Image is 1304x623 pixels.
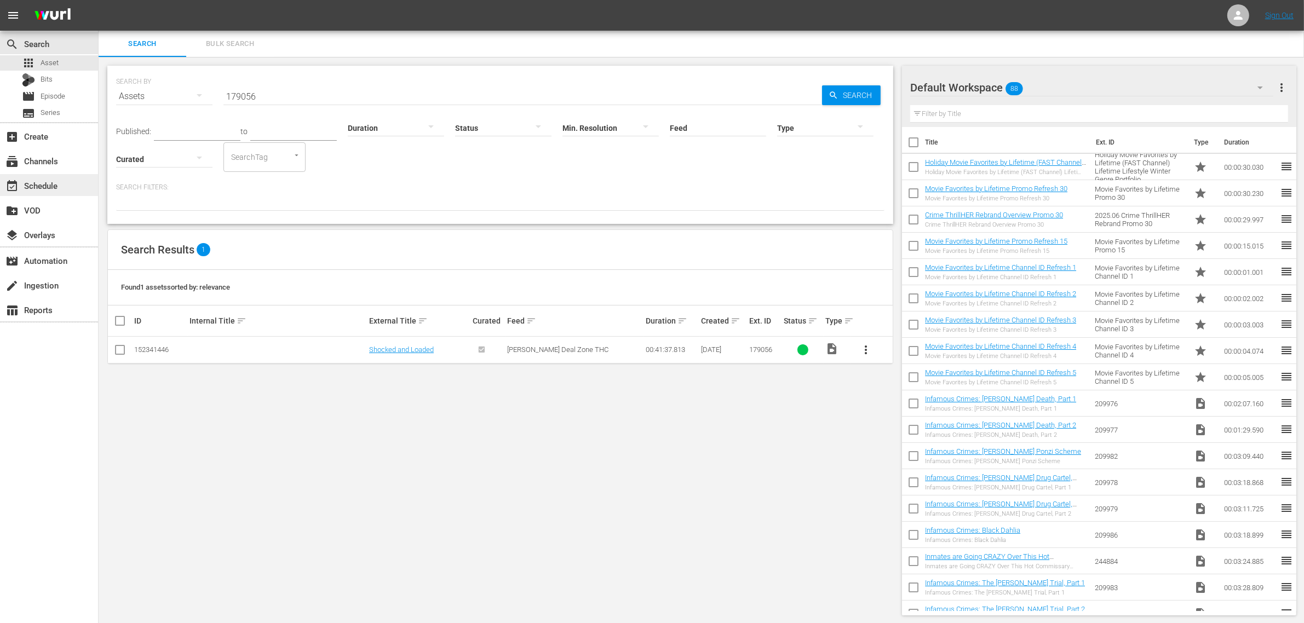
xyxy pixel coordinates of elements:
[925,500,1077,516] a: Infamous Crimes: [PERSON_NAME] Drug Cartel, Part 2
[646,345,698,354] div: 00:41:37.813
[1280,186,1293,199] span: reorder
[1090,285,1190,311] td: Movie Favorites by Lifetime Channel ID 2
[1194,213,1207,226] span: Promo
[5,204,19,217] span: VOD
[1194,160,1207,174] span: Promo
[1090,522,1190,548] td: 209986
[925,537,1020,544] div: Infamous Crimes: Black Dahlia
[1280,475,1293,488] span: reorder
[1194,476,1207,489] span: Video
[5,130,19,143] span: Create
[925,421,1076,429] a: Infamous Crimes: [PERSON_NAME] Death, Part 2
[5,155,19,168] span: Channels
[925,474,1077,490] a: Infamous Crimes: [PERSON_NAME] Drug Cartel, Part 1
[925,405,1076,412] div: Infamous Crimes: [PERSON_NAME] Death, Part 1
[1265,11,1294,20] a: Sign Out
[925,431,1076,439] div: Infamous Crimes: [PERSON_NAME] Death, Part 2
[925,221,1063,228] div: Crime ThrillHER Rebrand Overview Promo 30
[925,447,1081,455] a: Infamous Crimes: [PERSON_NAME] Ponzi Scheme
[1220,443,1280,469] td: 00:03:09.440
[1090,390,1190,417] td: 209976
[7,9,20,22] span: menu
[925,526,1020,534] a: Infamous Crimes: Black Dahlia
[853,337,879,363] button: more_vert
[5,38,19,51] span: Search
[1090,574,1190,601] td: 209983
[5,279,19,292] span: Ingestion
[925,158,1086,175] a: Holiday Movie Favorites by Lifetime (FAST Channel) Lifetime Lifestyle Winter Genre Portfolio
[369,345,434,354] a: Shocked and Loaded
[925,237,1067,245] a: Movie Favorites by Lifetime Promo Refresh 15
[507,314,642,327] div: Feed
[22,73,35,86] div: Bits
[1194,292,1207,305] span: Promo
[1090,154,1190,180] td: Holiday Movie Favorites by Lifetime (FAST Channel) Lifetime Lifestyle Winter Genre Portfolio
[237,316,246,326] span: sort
[1220,548,1280,574] td: 00:03:24.885
[22,107,35,120] span: Series
[925,184,1067,193] a: Movie Favorites by Lifetime Promo Refresh 30
[925,395,1076,403] a: Infamous Crimes: [PERSON_NAME] Death, Part 1
[677,316,687,326] span: sort
[1220,259,1280,285] td: 00:00:01.001
[197,243,210,256] span: 1
[1280,423,1293,436] span: reorder
[859,343,872,356] span: more_vert
[134,316,186,325] div: ID
[116,183,884,192] p: Search Filters:
[1090,443,1190,469] td: 209982
[1194,266,1207,279] span: Promo
[1280,318,1293,331] span: reorder
[121,283,230,291] span: Found 1 assets sorted by: relevance
[1006,77,1023,100] span: 88
[1090,364,1190,390] td: Movie Favorites by Lifetime Channel ID 5
[507,345,608,354] span: [PERSON_NAME] Deal Zone THC
[925,368,1076,377] a: Movie Favorites by Lifetime Channel ID Refresh 5
[925,316,1076,324] a: Movie Favorites by Lifetime Channel ID Refresh 3
[1220,522,1280,548] td: 00:03:18.899
[1275,81,1288,94] span: more_vert
[1280,528,1293,541] span: reorder
[1090,259,1190,285] td: Movie Favorites by Lifetime Channel ID 1
[1280,344,1293,357] span: reorder
[925,127,1089,158] th: Title
[844,316,854,326] span: sort
[701,314,746,327] div: Created
[1280,212,1293,226] span: reorder
[1220,311,1280,338] td: 00:00:03.003
[925,290,1076,298] a: Movie Favorites by Lifetime Channel ID Refresh 2
[1220,574,1280,601] td: 00:03:28.809
[1194,239,1207,252] span: Promo
[5,180,19,193] span: Schedule
[925,579,1085,587] a: Infamous Crimes: The [PERSON_NAME] Trial, Part 1
[749,316,780,325] div: Ext. ID
[784,314,822,327] div: Status
[1280,580,1293,593] span: reorder
[1194,318,1207,331] span: Promo
[1194,555,1207,568] span: Video
[925,247,1067,255] div: Movie Favorites by Lifetime Promo Refresh 15
[121,243,194,256] span: Search Results
[1217,127,1283,158] th: Duration
[1090,495,1190,522] td: 209979
[1090,180,1190,206] td: Movie Favorites by Lifetime Promo 30
[925,552,1054,569] a: Inmates are Going CRAZY Over This Hot Commissary Commodity
[22,56,35,70] span: Asset
[1220,469,1280,495] td: 00:03:18.868
[1090,311,1190,338] td: Movie Favorites by Lifetime Channel ID 3
[1090,548,1190,574] td: 244884
[701,345,746,354] div: [DATE]
[473,316,504,325] div: Curated
[1280,239,1293,252] span: reorder
[838,85,881,105] span: Search
[925,263,1076,272] a: Movie Favorites by Lifetime Channel ID Refresh 1
[1090,338,1190,364] td: Movie Favorites by Lifetime Channel ID 4
[22,90,35,103] span: Episode
[1220,417,1280,443] td: 00:01:29.590
[116,81,212,112] div: Assets
[1220,154,1280,180] td: 00:00:30.030
[5,255,19,268] span: Automation
[41,74,53,85] span: Bits
[41,91,65,102] span: Episode
[925,353,1076,360] div: Movie Favorites by Lifetime Channel ID Refresh 4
